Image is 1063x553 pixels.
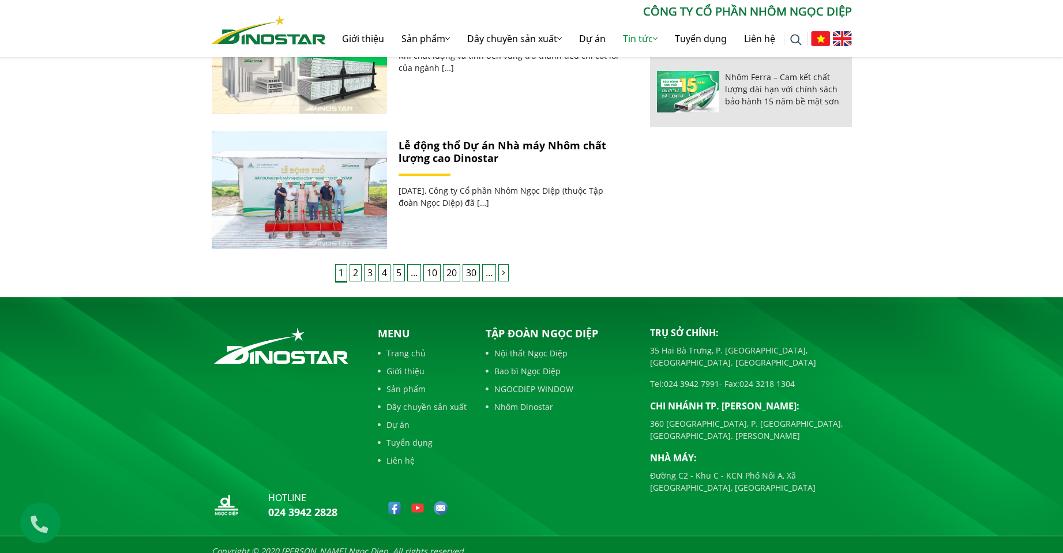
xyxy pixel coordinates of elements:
a: Nội thất Ngọc Diệp [486,347,633,359]
a: Trang chủ [378,347,467,359]
a: 024 3942 2828 [268,505,337,519]
p: [DATE], Công ty Cổ phần Nhôm Ngọc Diệp (thuộc Tập đoàn Ngọc Diệp) đã […] [399,185,621,209]
a: Dây chuyền sản xuất [459,20,570,57]
a: Dự án [378,419,467,431]
a: 3 [364,264,376,281]
p: Đường C2 - Khu C - KCN Phố Nối A, Xã [GEOGRAPHIC_DATA], [GEOGRAPHIC_DATA] [650,469,852,494]
a: Giới thiệu [333,20,393,57]
p: Tập đoàn Ngọc Diệp [486,326,633,341]
a: 2 [350,264,362,281]
img: English [833,31,852,46]
a: Lễ động thổ Dự án Nhà máy Nhôm chất lượng cao Dinostar [212,131,387,249]
a: Dự án [570,20,614,57]
a: Nhôm Dinostar [486,401,633,413]
a: Liên hệ [735,20,784,57]
img: Nhôm Ferra – Cam kết chất lượng dài hạn với chính sách bảo hành 15 năm bề mặt sơn [657,71,720,112]
img: Nhôm Dinostar [212,16,326,44]
img: search [790,34,802,46]
img: Tiếng Việt [811,31,830,46]
a: Nhôm Ferra – Cam kết chất lượng dài hạn với chính sách bảo hành 15 năm bề mặt sơn [725,72,839,107]
span: ... [482,264,496,281]
a: 5 [393,264,405,281]
a: Bao bì Ngọc Diệp [486,365,633,377]
p: Trụ sở chính: [650,326,852,340]
a: 024 3942 7991 [664,378,719,389]
p: Tel: - Fax: [650,378,852,390]
a: Tuyển dụng [378,437,467,449]
p: 360 [GEOGRAPHIC_DATA], P. [GEOGRAPHIC_DATA], [GEOGRAPHIC_DATA]. [PERSON_NAME] [650,417,852,442]
p: Khi chất lượng và tính bền vững trở thành tiêu chí cốt lõi của ngành […] [399,50,621,74]
a: 20 [443,264,460,281]
p: Chi nhánh TP. [PERSON_NAME]: [650,399,852,413]
p: Nhà máy: [650,451,852,465]
a: 024 3218 1304 [739,378,795,389]
img: Lễ động thổ Dự án Nhà máy Nhôm chất lượng cao Dinostar [211,131,386,249]
img: logo_nd_footer [212,491,241,520]
p: hotline [268,491,337,505]
a: 10 [423,264,441,281]
a: Tin tức [614,20,666,57]
a: Sản phẩm [378,383,467,395]
a: Giới thiệu [378,365,467,377]
a: 4 [378,264,390,281]
a: 30 [463,264,480,281]
a: Dây chuyền sản xuất [378,401,467,413]
a: Lễ động thổ Dự án Nhà máy Nhôm chất lượng cao Dinostar [399,138,606,165]
a: Trang sau [498,264,509,281]
a: Sản phẩm [393,20,459,57]
a: Tuyển dụng [666,20,735,57]
a: Liên hệ [378,454,467,467]
p: CÔNG TY CỔ PHẦN NHÔM NGỌC DIỆP [326,3,852,20]
p: 35 Hai Bà Trưng, P. [GEOGRAPHIC_DATA], [GEOGRAPHIC_DATA]. [GEOGRAPHIC_DATA] [650,344,852,368]
p: Menu [378,326,467,341]
a: NGOCDIEP WINDOW [486,383,633,395]
span: 1 [335,264,347,283]
img: logo_footer [212,326,351,366]
span: ... [407,264,421,281]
